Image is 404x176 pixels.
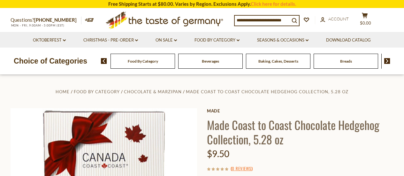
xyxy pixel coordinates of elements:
a: Food By Category [194,37,240,44]
a: Made [207,108,394,113]
a: [PHONE_NUMBER] [34,17,77,23]
p: Questions? [11,16,81,24]
a: Seasons & Occasions [257,37,309,44]
span: MON - FRI, 9:00AM - 5:00PM (EST) [11,24,65,27]
a: Chocolate & Marzipan [124,89,182,94]
img: next arrow [384,58,390,64]
img: previous arrow [101,58,107,64]
span: Account [328,16,349,21]
span: ( ) [231,165,253,172]
a: Food By Category [74,89,120,94]
a: Home [56,89,70,94]
a: Beverages [202,59,219,64]
a: On Sale [156,37,177,44]
a: Breads [340,59,352,64]
a: Oktoberfest [33,37,66,44]
a: Click here for details. [251,1,296,7]
h1: Made Coast to Coast Chocolate Hedgehog Collection, 5.28 oz [207,118,394,146]
a: Food By Category [128,59,158,64]
button: $0.00 [355,12,375,28]
a: Download Catalog [326,37,371,44]
a: Christmas - PRE-ORDER [83,37,138,44]
span: $0.00 [360,20,371,26]
a: Account [320,16,349,23]
a: Made Coast to Coast Chocolate Hedgehog Collection, 5.28 oz [186,89,348,94]
a: Baking, Cakes, Desserts [258,59,298,64]
span: $9.50 [207,148,229,159]
a: 0 Reviews [232,165,251,172]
